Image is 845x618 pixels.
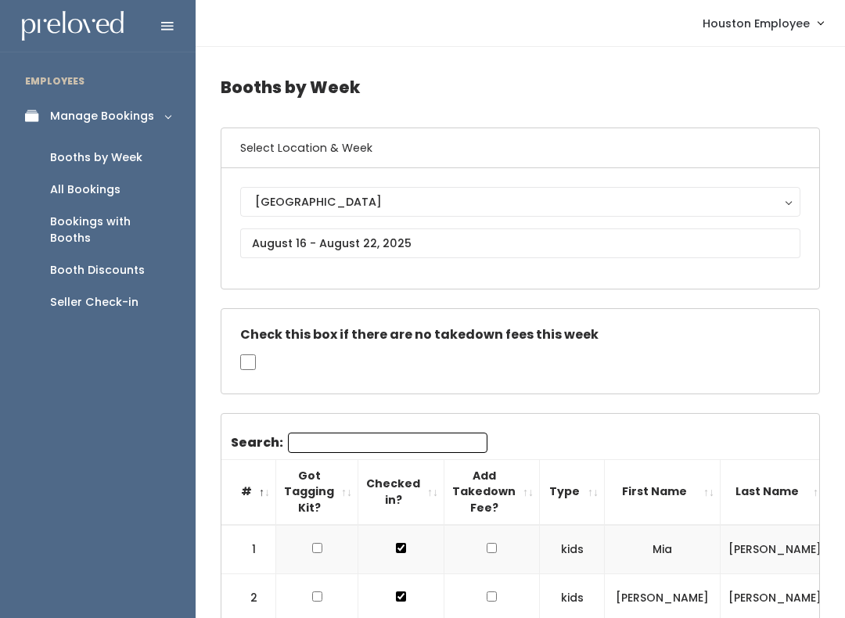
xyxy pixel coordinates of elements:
[605,459,721,524] th: First Name: activate to sort column ascending
[240,187,800,217] button: [GEOGRAPHIC_DATA]
[703,15,810,32] span: Houston Employee
[276,459,358,524] th: Got Tagging Kit?: activate to sort column ascending
[221,459,276,524] th: #: activate to sort column descending
[221,66,820,109] h4: Booths by Week
[540,525,605,574] td: kids
[50,262,145,278] div: Booth Discounts
[721,525,830,574] td: [PERSON_NAME]
[50,294,138,311] div: Seller Check-in
[605,525,721,574] td: Mia
[50,149,142,166] div: Booths by Week
[221,128,819,168] h6: Select Location & Week
[687,6,839,40] a: Houston Employee
[444,459,540,524] th: Add Takedown Fee?: activate to sort column ascending
[358,459,444,524] th: Checked in?: activate to sort column ascending
[255,193,786,210] div: [GEOGRAPHIC_DATA]
[50,108,154,124] div: Manage Bookings
[231,433,487,453] label: Search:
[50,181,120,198] div: All Bookings
[50,214,171,246] div: Bookings with Booths
[22,11,124,41] img: preloved logo
[288,433,487,453] input: Search:
[721,459,830,524] th: Last Name: activate to sort column ascending
[221,525,276,574] td: 1
[240,328,800,342] h5: Check this box if there are no takedown fees this week
[240,228,800,258] input: August 16 - August 22, 2025
[540,459,605,524] th: Type: activate to sort column ascending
